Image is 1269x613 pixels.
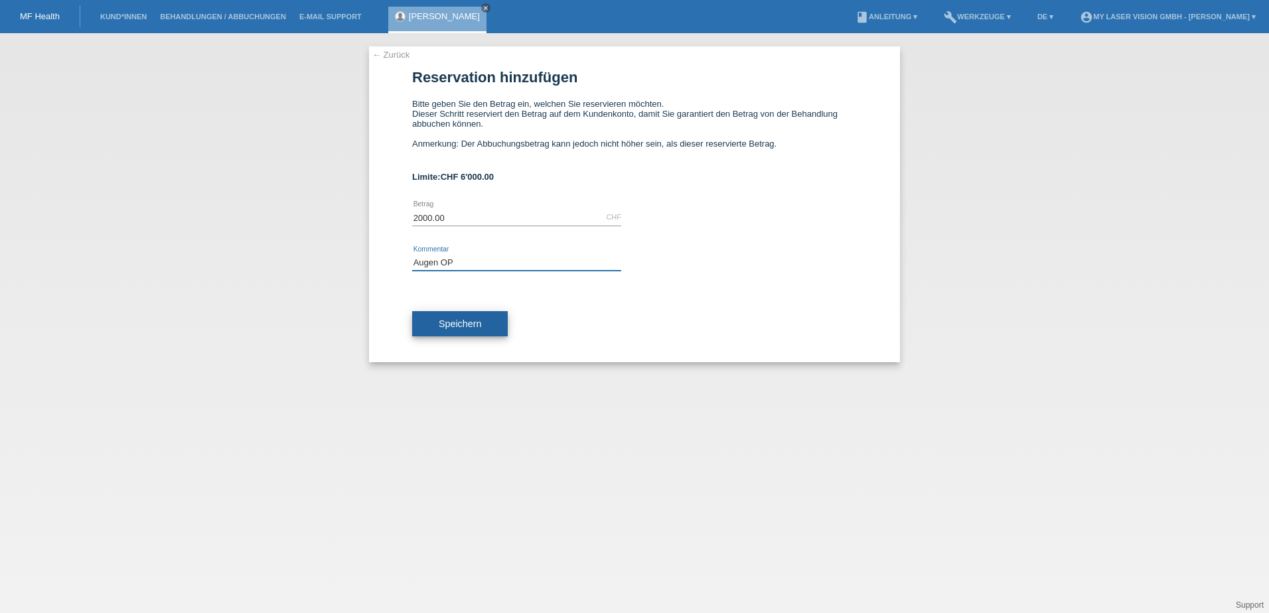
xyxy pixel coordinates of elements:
h1: Reservation hinzufügen [412,69,857,86]
b: Limite: [412,172,494,182]
span: CHF 6'000.00 [441,172,494,182]
a: Support [1236,600,1264,610]
div: Bitte geben Sie den Betrag ein, welchen Sie reservieren möchten. Dieser Schritt reserviert den Be... [412,99,857,159]
a: bookAnleitung ▾ [849,13,924,21]
div: CHF [606,213,621,221]
a: Kund*innen [94,13,153,21]
a: MF Health [20,11,60,21]
a: buildWerkzeuge ▾ [937,13,1017,21]
a: Behandlungen / Abbuchungen [153,13,293,21]
i: build [944,11,957,24]
a: E-Mail Support [293,13,368,21]
span: Speichern [439,318,481,329]
i: close [483,5,489,11]
a: close [481,3,490,13]
a: ← Zurück [372,50,410,60]
a: account_circleMy Laser Vision GmbH - [PERSON_NAME] ▾ [1073,13,1262,21]
i: account_circle [1080,11,1093,24]
a: [PERSON_NAME] [409,11,480,21]
i: book [856,11,869,24]
button: Speichern [412,311,508,336]
a: DE ▾ [1031,13,1060,21]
